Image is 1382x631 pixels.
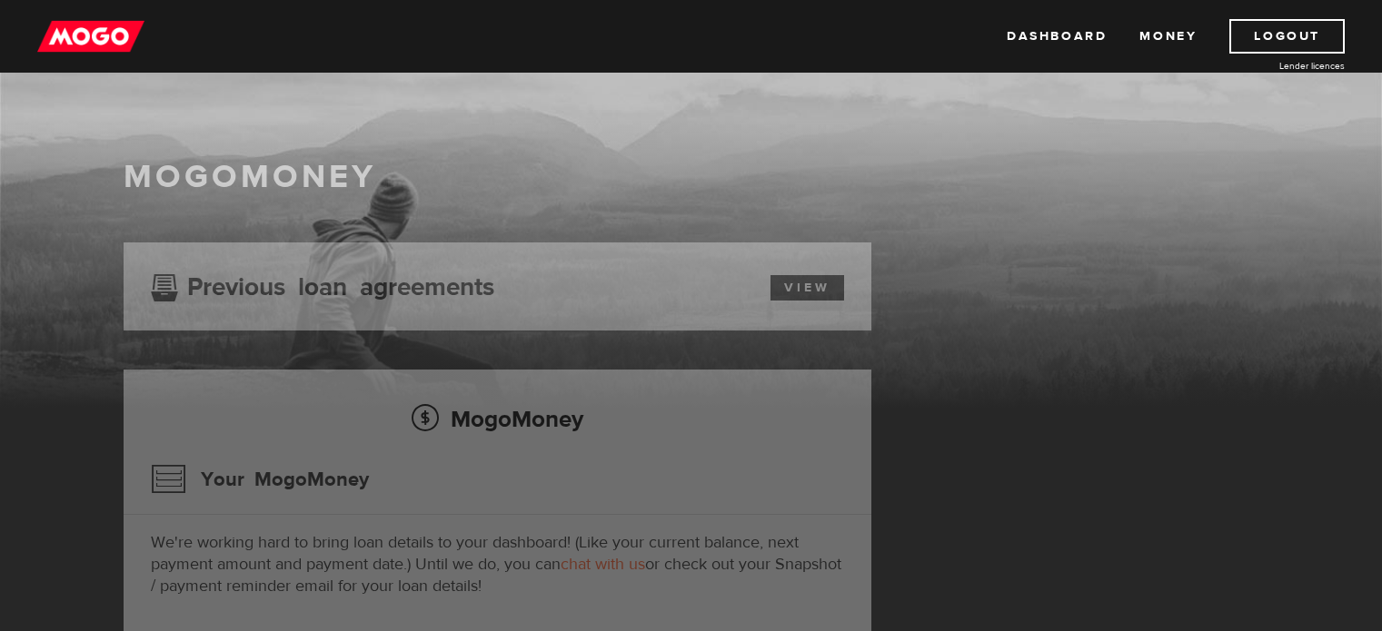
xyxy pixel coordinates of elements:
h1: MogoMoney [124,158,1259,196]
h3: Previous loan agreements [151,272,494,296]
a: Money [1139,19,1197,54]
img: mogo_logo-11ee424be714fa7cbb0f0f49df9e16ec.png [37,19,144,54]
a: chat with us [561,554,645,575]
h3: Your MogoMoney [151,456,369,503]
a: View [771,275,844,301]
a: Logout [1229,19,1345,54]
a: Lender licences [1208,59,1345,73]
a: Dashboard [1007,19,1107,54]
h2: MogoMoney [151,399,844,438]
p: We're working hard to bring loan details to your dashboard! (Like your current balance, next paym... [151,532,844,597]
